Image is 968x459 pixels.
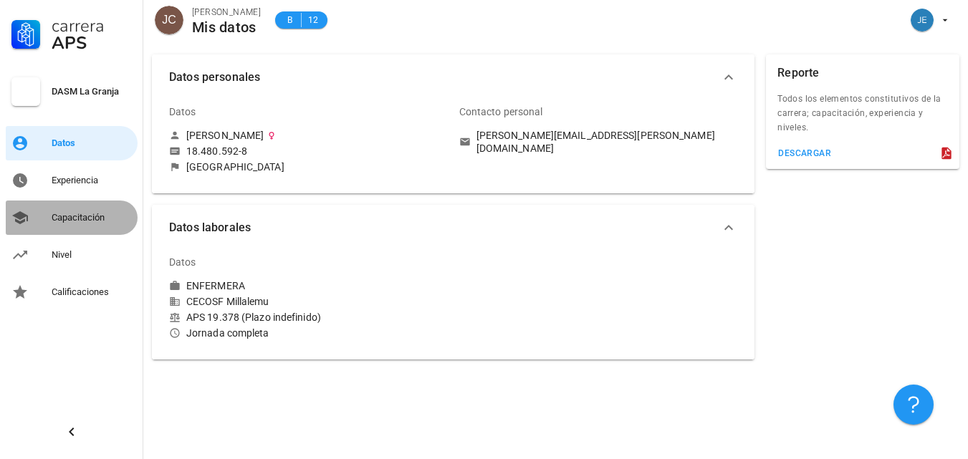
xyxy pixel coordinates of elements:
[52,137,132,149] div: Datos
[459,129,738,155] a: [PERSON_NAME][EMAIL_ADDRESS][PERSON_NAME][DOMAIN_NAME]
[52,249,132,261] div: Nivel
[169,311,448,324] div: APS 19.378 (Plazo indefinido)
[169,327,448,339] div: Jornada completa
[52,286,132,298] div: Calificaciones
[6,200,138,235] a: Capacitación
[186,145,247,158] div: 18.480.592-8
[6,275,138,309] a: Calificaciones
[307,13,319,27] span: 12
[777,148,831,158] div: descargar
[162,6,176,34] span: JC
[169,295,448,308] div: CECOSF Millalemu
[169,245,196,279] div: Datos
[52,212,132,223] div: Capacitación
[169,67,720,87] span: Datos personales
[186,279,245,292] div: ENFERMERA
[284,13,295,27] span: B
[476,129,738,155] div: [PERSON_NAME][EMAIL_ADDRESS][PERSON_NAME][DOMAIN_NAME]
[192,5,261,19] div: [PERSON_NAME]
[777,54,819,92] div: Reporte
[766,92,959,143] div: Todos los elementos constitutivos de la carrera; capacitación, experiencia y niveles.
[186,160,284,173] div: [GEOGRAPHIC_DATA]
[152,54,754,100] button: Datos personales
[6,126,138,160] a: Datos
[169,95,196,129] div: Datos
[152,205,754,251] button: Datos laborales
[155,6,183,34] div: avatar
[772,143,837,163] button: descargar
[186,129,264,142] div: [PERSON_NAME]
[52,34,132,52] div: APS
[192,19,261,35] div: Mis datos
[6,238,138,272] a: Nivel
[6,163,138,198] a: Experiencia
[52,17,132,34] div: Carrera
[169,218,720,238] span: Datos laborales
[52,175,132,186] div: Experiencia
[459,95,543,129] div: Contacto personal
[52,86,132,97] div: DASM La Granja
[911,9,934,32] div: avatar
